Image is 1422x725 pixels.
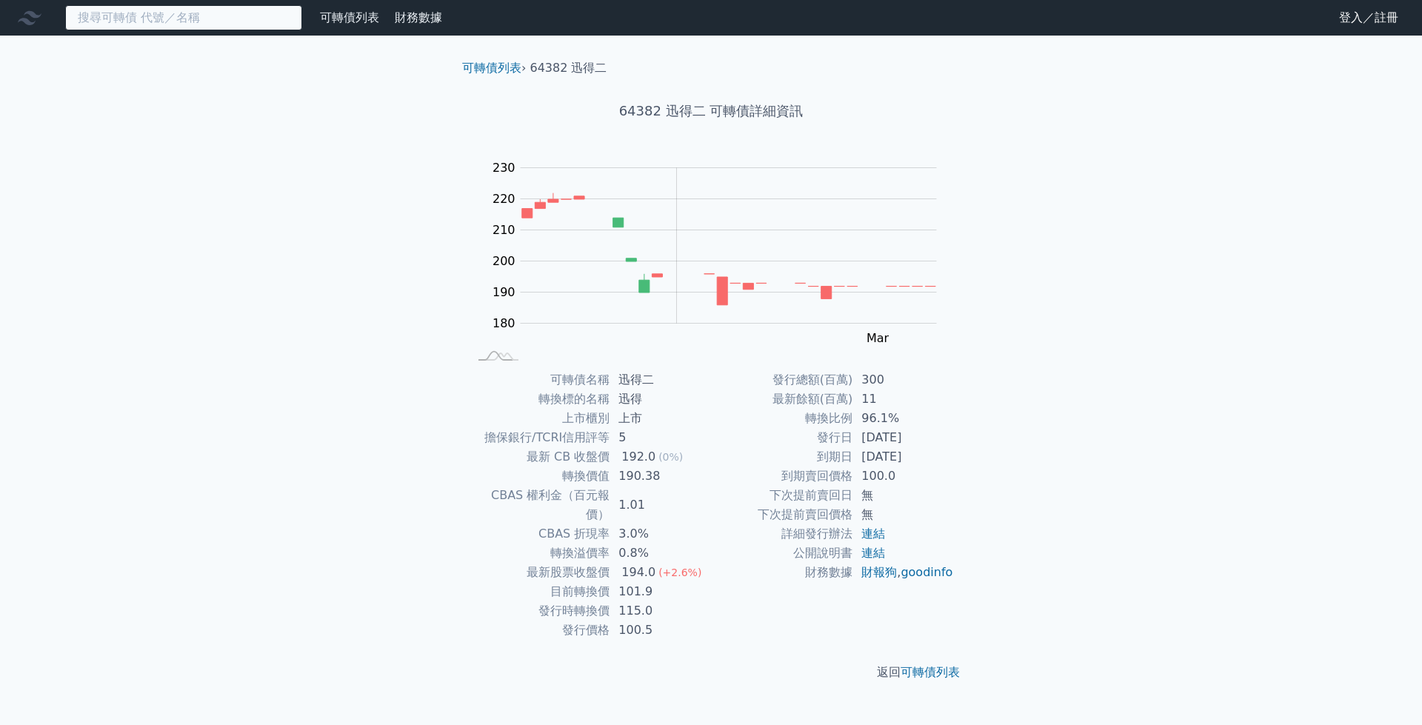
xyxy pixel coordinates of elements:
[65,5,302,30] input: 搜尋可轉債 代號／名稱
[852,370,954,390] td: 300
[852,486,954,505] td: 無
[610,486,711,524] td: 1.01
[711,544,852,563] td: 公開說明書
[493,285,515,299] tspan: 190
[901,565,952,579] a: goodinfo
[468,621,610,640] td: 發行價格
[468,467,610,486] td: 轉換價值
[711,390,852,409] td: 最新餘額(百萬)
[658,567,701,578] span: (+2.6%)
[320,10,379,24] a: 可轉債列表
[493,192,515,206] tspan: 220
[468,486,610,524] td: CBAS 權利金（百元報價）
[711,447,852,467] td: 到期日
[450,664,972,681] p: 返回
[901,665,960,679] a: 可轉債列表
[852,390,954,409] td: 11
[468,563,610,582] td: 最新股票收盤價
[711,505,852,524] td: 下次提前賣回價格
[468,544,610,563] td: 轉換溢價率
[852,467,954,486] td: 100.0
[493,161,515,175] tspan: 230
[861,565,897,579] a: 財報狗
[711,467,852,486] td: 到期賣回價格
[658,451,683,463] span: (0%)
[610,544,711,563] td: 0.8%
[610,582,711,601] td: 101.9
[861,546,885,560] a: 連結
[610,601,711,621] td: 115.0
[610,409,711,428] td: 上市
[610,467,711,486] td: 190.38
[711,563,852,582] td: 財務數據
[450,101,972,121] h1: 64382 迅得二 可轉債詳細資訊
[867,331,889,345] tspan: Mar
[462,59,526,77] li: ›
[711,486,852,505] td: 下次提前賣回日
[711,370,852,390] td: 發行總額(百萬)
[610,370,711,390] td: 迅得二
[618,563,658,582] div: 194.0
[468,447,610,467] td: 最新 CB 收盤價
[395,10,442,24] a: 財務數據
[852,447,954,467] td: [DATE]
[468,601,610,621] td: 發行時轉換價
[711,428,852,447] td: 發行日
[493,223,515,237] tspan: 210
[468,390,610,409] td: 轉換標的名稱
[493,316,515,330] tspan: 180
[852,505,954,524] td: 無
[530,59,607,77] li: 64382 迅得二
[618,447,658,467] div: 192.0
[610,390,711,409] td: 迅得
[711,524,852,544] td: 詳細發行辦法
[485,161,959,345] g: Chart
[852,428,954,447] td: [DATE]
[852,409,954,428] td: 96.1%
[610,621,711,640] td: 100.5
[610,524,711,544] td: 3.0%
[493,254,515,268] tspan: 200
[468,370,610,390] td: 可轉債名稱
[861,527,885,541] a: 連結
[711,409,852,428] td: 轉換比例
[462,61,521,75] a: 可轉債列表
[610,428,711,447] td: 5
[468,582,610,601] td: 目前轉換價
[852,563,954,582] td: ,
[468,409,610,428] td: 上市櫃別
[468,428,610,447] td: 擔保銀行/TCRI信用評等
[468,524,610,544] td: CBAS 折現率
[1327,6,1410,30] a: 登入／註冊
